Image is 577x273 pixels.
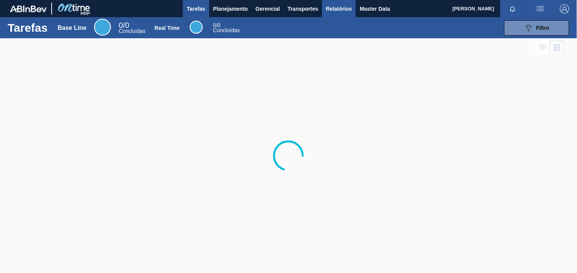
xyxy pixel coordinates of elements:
img: Logout [560,4,569,13]
div: Real Time [213,23,240,33]
h1: Tarefas [8,23,48,32]
span: 0 [213,22,216,28]
button: Filtro [504,20,569,36]
span: Concluídas [119,28,145,34]
span: Gerencial [256,4,280,13]
span: Concluídas [213,27,240,33]
div: Real Time [155,25,180,31]
span: Master Data [360,4,390,13]
span: / 0 [119,21,129,29]
img: TNhmsLtSVTkK8tSr43FrP2fwEKptu5GPRR3wAAAABJRU5ErkJggg== [10,5,47,12]
span: Tarefas [187,4,205,13]
div: Real Time [190,21,203,34]
div: Base Line [58,25,87,31]
span: Relatórios [326,4,352,13]
span: Filtro [536,25,550,31]
img: userActions [536,4,545,13]
div: Base Line [94,19,111,36]
div: Base Line [119,22,145,34]
span: Planejamento [213,4,248,13]
button: Notificações [500,3,525,14]
span: / 0 [213,22,220,28]
span: Transportes [288,4,318,13]
span: 0 [119,21,123,29]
